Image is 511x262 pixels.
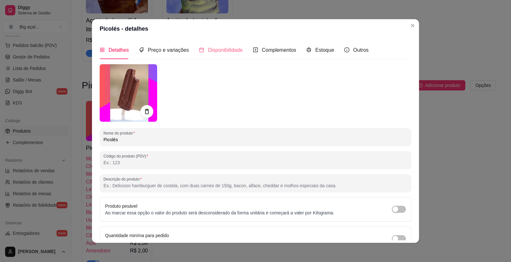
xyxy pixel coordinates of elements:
label: Nome do produto [103,130,137,136]
span: plus-square [253,47,258,52]
label: Produto pesável [105,204,137,209]
input: Código do produto (PDV) [103,159,408,166]
label: Descrição do produto [103,176,144,182]
span: Preço e variações [148,47,189,53]
span: Detalhes [109,47,129,53]
p: Ao habilitar seus clientes terão que pedir uma quantidade miníma desse produto. [105,239,266,245]
input: Nome do produto [103,136,408,143]
span: calendar [199,47,204,52]
img: produto [100,64,157,122]
label: Quantidade miníma para pedido [105,233,169,238]
span: tags [139,47,144,52]
label: Código do produto (PDV) [103,153,150,159]
header: Picolés - detalhes [92,19,419,38]
span: info-circle [344,47,349,52]
button: Close [408,20,418,31]
span: Complementos [262,47,296,53]
p: Ao marcar essa opção o valor do produto será desconsiderado da forma unitária e começará a valer ... [105,210,334,216]
span: Estoque [315,47,334,53]
span: appstore [100,47,105,52]
input: Descrição do produto [103,182,408,189]
span: Disponibilidade [208,47,243,53]
span: Outros [353,47,369,53]
span: code-sandbox [306,47,311,52]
